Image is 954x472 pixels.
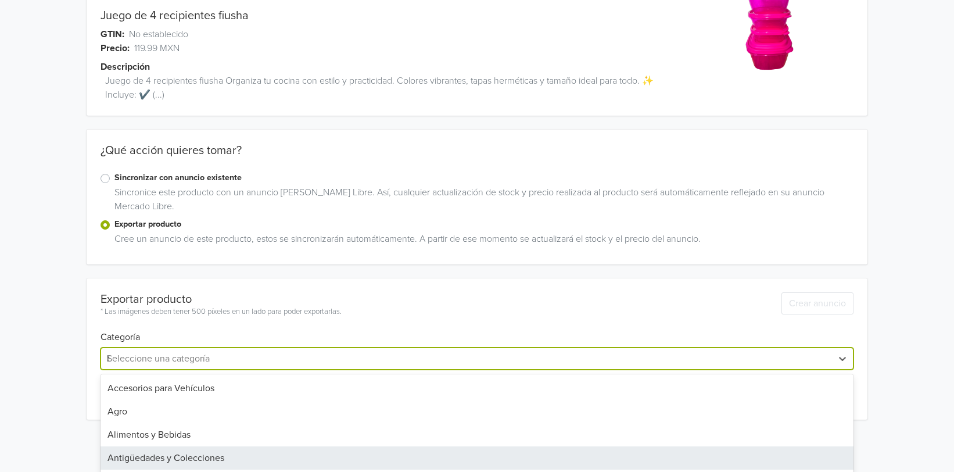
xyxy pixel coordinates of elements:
span: No establecido [129,27,188,41]
div: Accesorios para Vehículos [101,377,853,400]
span: Precio: [101,41,130,55]
span: Juego de 4 recipientes fiusha Organiza tu cocina con estilo y practicidad. Colores vibrantes, tap... [105,74,686,102]
span: Descripción [101,60,150,74]
label: Sincronizar con anuncio existente [114,171,853,184]
div: Cree un anuncio de este producto, estos se sincronizarán automáticamente. A partir de ese momento... [110,232,853,251]
div: Agro [101,400,853,423]
label: Exportar producto [114,218,853,231]
button: Crear anuncio [781,292,853,314]
div: Antigüedades y Colecciones [101,446,853,470]
span: 119.99 MXN [134,41,180,55]
div: Sincronice este producto con un anuncio [PERSON_NAME] Libre. Así, cualquier actualización de stoc... [110,185,853,218]
div: Alimentos y Bebidas [101,423,853,446]
div: ¿Qué acción quieres tomar? [87,144,867,171]
div: Exportar producto [101,292,342,306]
h6: Categoría [101,318,853,343]
a: Juego de 4 recipientes fiusha [101,9,249,23]
div: * Las imágenes deben tener 500 píxeles en un lado para poder exportarlas. [101,306,342,318]
span: GTIN: [101,27,124,41]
